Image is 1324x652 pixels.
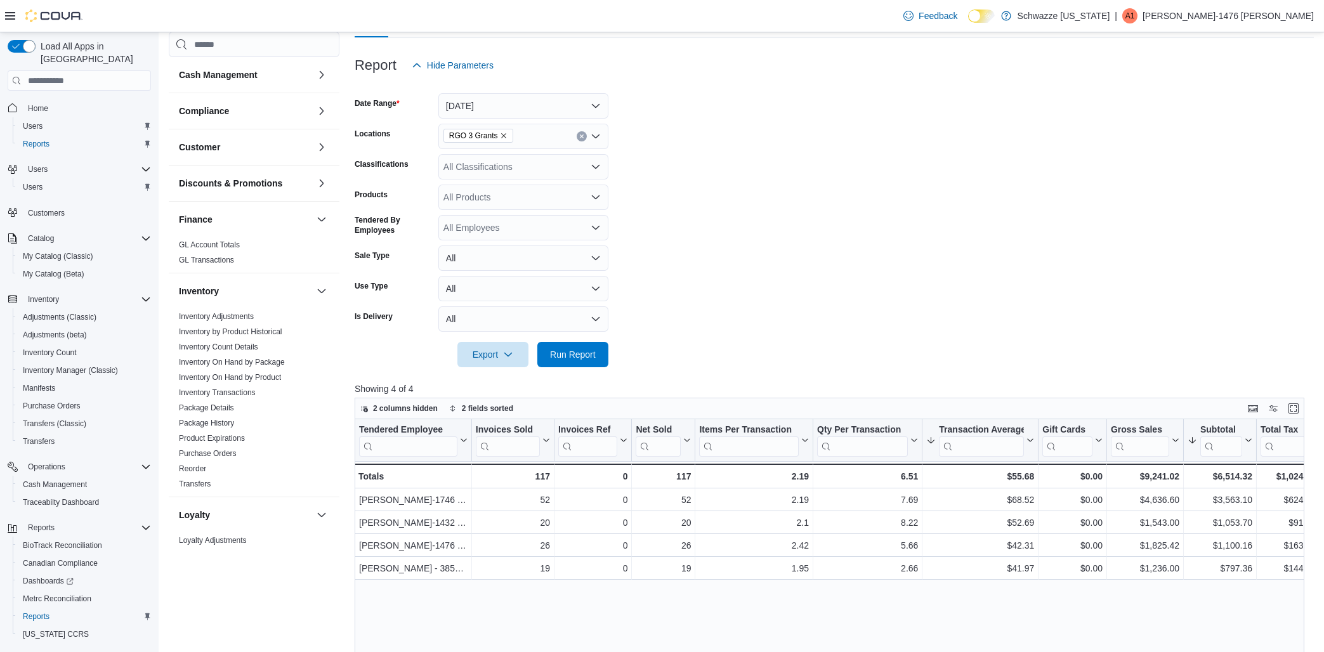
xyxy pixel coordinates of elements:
span: RGO 3 Grants [443,129,514,143]
div: Transaction Average [939,424,1024,457]
button: Hide Parameters [407,53,499,78]
button: Inventory [179,285,311,297]
div: 2.66 [817,561,918,577]
a: My Catalog (Classic) [18,249,98,264]
p: [PERSON_NAME]-1476 [PERSON_NAME] [1143,8,1314,23]
span: Inventory by Product Historical [179,327,282,337]
a: Customers [23,205,70,221]
button: Discounts & Promotions [179,177,311,190]
div: 7.69 [817,493,918,508]
span: Package History [179,418,234,428]
div: $91.29 [1261,516,1316,531]
button: Keyboard shortcuts [1245,401,1261,416]
div: Tendered Employee [359,424,457,436]
span: 2 columns hidden [373,403,438,414]
span: Reorder [179,464,206,474]
button: Export [457,342,528,367]
div: Gift Card Sales [1042,424,1092,457]
span: Customers [28,208,65,218]
div: 20 [476,516,550,531]
div: Finance [169,237,339,273]
span: My Catalog (Beta) [18,266,151,282]
span: Product Expirations [179,433,245,443]
div: Invoices Sold [476,424,540,457]
div: Items Per Transaction [699,424,799,436]
label: Tendered By Employees [355,215,433,235]
div: Tendered Employee [359,424,457,457]
button: Customers [3,204,156,222]
label: Use Type [355,281,388,291]
a: Package Details [179,403,234,412]
span: Operations [28,462,65,472]
span: Adjustments (beta) [18,327,151,342]
span: Inventory Adjustments [179,311,254,322]
h3: Customer [179,141,220,153]
span: Reports [18,136,151,152]
div: 52 [476,493,550,508]
span: Adjustments (Classic) [18,310,151,325]
div: $624.80 [1261,493,1316,508]
div: 26 [636,538,691,554]
div: Transaction Average [939,424,1024,436]
span: Feedback [919,10,957,22]
div: Subtotal [1200,424,1242,436]
button: BioTrack Reconciliation [13,537,156,554]
span: 2 fields sorted [462,403,513,414]
button: [US_STATE] CCRS [13,625,156,643]
a: Package History [179,419,234,427]
div: $0.00 [1042,561,1103,577]
span: Dashboards [18,573,151,589]
span: Adjustments (Classic) [23,312,96,322]
button: Inventory [314,284,329,299]
span: RGO 3 Grants [449,129,498,142]
span: A1 [1125,8,1135,23]
button: [DATE] [438,93,608,119]
label: Sale Type [355,251,390,261]
button: Reports [3,519,156,537]
button: Transfers [13,433,156,450]
span: Manifests [18,381,151,396]
button: Reports [13,135,156,153]
button: Qty Per Transaction [817,424,918,457]
span: Inventory Manager (Classic) [18,363,151,378]
div: 0 [558,469,628,484]
button: Invoices Ref [558,424,628,457]
div: $1,024.52 [1261,469,1316,484]
div: $42.31 [926,538,1034,554]
label: Classifications [355,159,409,169]
span: Inventory [23,292,151,307]
h3: Cash Management [179,68,258,81]
span: Users [28,164,48,174]
div: $4,636.60 [1111,493,1179,508]
div: 2.19 [699,469,809,484]
span: Canadian Compliance [18,556,151,571]
a: Adjustments (beta) [18,327,92,342]
button: 2 fields sorted [444,401,518,416]
a: Traceabilty Dashboard [18,495,104,510]
button: Inventory Count [13,344,156,362]
button: Users [13,117,156,135]
a: Purchase Orders [179,449,237,458]
a: Home [23,101,53,116]
a: My Catalog (Beta) [18,266,89,282]
span: Catalog [23,231,151,246]
a: Inventory Adjustments [179,312,254,321]
div: $3,563.10 [1188,493,1252,508]
div: Qty Per Transaction [817,424,908,457]
a: Inventory Transactions [179,388,256,397]
div: [PERSON_NAME]-1746 [PERSON_NAME] [359,493,468,508]
div: 117 [636,469,691,484]
button: Manifests [13,379,156,397]
span: Dashboards [23,576,74,586]
div: Total Tax [1261,424,1306,436]
span: Metrc Reconciliation [18,591,151,606]
button: Traceabilty Dashboard [13,493,156,511]
div: Invoices Ref [558,424,618,457]
button: Run Report [537,342,608,367]
button: Enter fullscreen [1286,401,1301,416]
div: $1,053.70 [1188,516,1252,531]
div: 0 [558,493,628,508]
span: Inventory Transactions [179,388,256,398]
span: Inventory On Hand by Product [179,372,281,382]
span: Loyalty Adjustments [179,535,247,545]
